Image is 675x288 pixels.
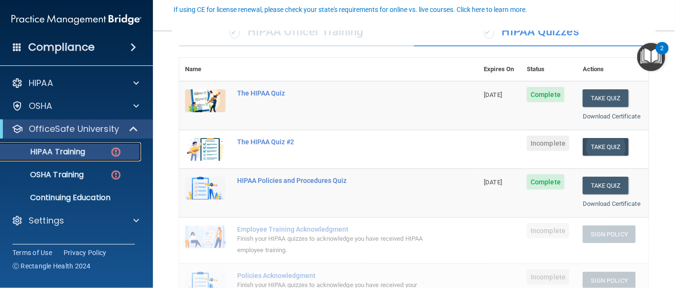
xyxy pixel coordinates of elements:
[12,248,52,257] a: Terms of Use
[29,77,53,89] p: HIPAA
[237,177,431,184] div: HIPAA Policies and Procedures Quiz
[11,100,139,112] a: OSHA
[29,123,119,135] p: OfficeSafe University
[174,6,527,13] div: If using CE for license renewal, please check your state's requirements for online vs. live cours...
[577,58,649,81] th: Actions
[583,138,629,156] button: Take Quiz
[12,261,91,271] span: Ⓒ Rectangle Health 2024
[29,215,64,226] p: Settings
[6,170,84,180] p: OSHA Training
[484,91,502,98] span: [DATE]
[110,146,122,158] img: danger-circle.6113f641.png
[527,136,569,151] span: Incomplete
[11,77,139,89] a: HIPAA
[237,233,431,256] div: Finish your HIPAA quizzes to acknowledge you have received HIPAA employee training.
[527,223,569,238] span: Incomplete
[172,5,529,14] button: If using CE for license renewal, please check your state's requirements for online vs. live cours...
[29,100,53,112] p: OSHA
[521,58,577,81] th: Status
[64,248,107,257] a: Privacy Policy
[237,225,431,233] div: Employee Training Acknowledgment
[11,215,139,226] a: Settings
[179,18,414,46] div: HIPAA Officer Training
[6,193,137,203] p: Continuing Education
[583,89,629,107] button: Take Quiz
[527,269,569,285] span: Incomplete
[484,179,502,186] span: [DATE]
[583,177,629,194] button: Take Quiz
[527,174,565,190] span: Complete
[237,138,431,146] div: The HIPAA Quiz #2
[110,169,122,181] img: danger-circle.6113f641.png
[583,113,641,120] a: Download Certificate
[583,225,636,243] button: Sign Policy
[661,48,664,61] div: 2
[627,222,664,258] iframe: Drift Widget Chat Controller
[479,58,522,81] th: Expires On
[527,87,565,102] span: Complete
[229,24,240,39] span: ✓
[6,147,85,157] p: HIPAA Training
[11,10,142,29] img: PMB logo
[484,24,494,39] span: ✓
[237,89,431,97] div: The HIPAA Quiz
[637,43,665,71] button: Open Resource Center, 2 new notifications
[11,123,139,135] a: OfficeSafe University
[414,18,649,46] div: HIPAA Quizzes
[179,58,231,81] th: Name
[583,200,641,207] a: Download Certificate
[28,41,95,54] h4: Compliance
[237,272,431,279] div: Policies Acknowledgment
